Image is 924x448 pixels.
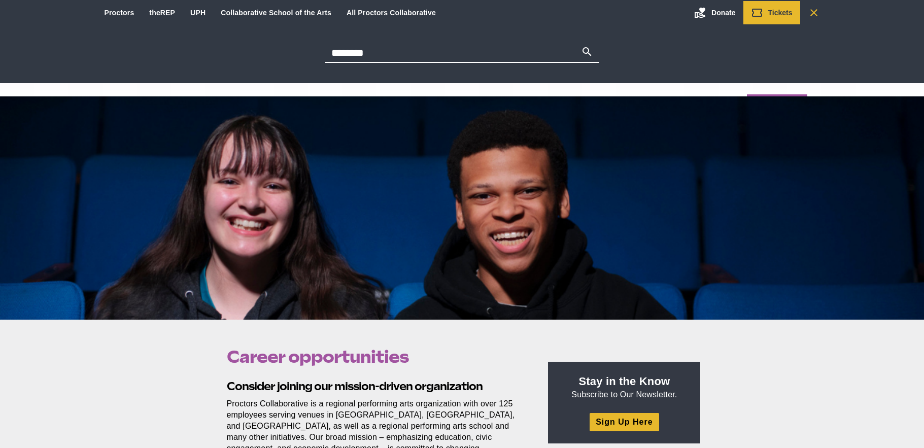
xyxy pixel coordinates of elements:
a: Sign Up Here [590,413,659,431]
span: Tickets [768,9,793,17]
strong: Consider joining our mission-driven organization [227,380,483,393]
h1: Career opportunities [227,347,525,366]
span: Donate [711,9,735,17]
a: UPH [190,9,206,17]
a: Collaborative School of the Arts [221,9,331,17]
p: Subscribe to Our Newsletter. [560,374,688,400]
strong: Stay in the Know [579,375,670,388]
a: Proctors [105,9,134,17]
a: Donate [687,1,743,24]
a: Tickets [743,1,800,24]
a: Search [800,1,828,24]
a: All Proctors Collaborative [347,9,436,17]
a: theREP [149,9,175,17]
